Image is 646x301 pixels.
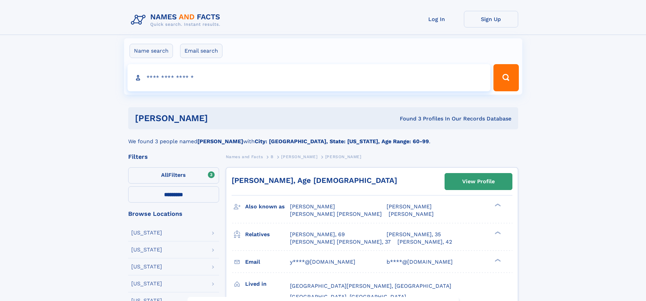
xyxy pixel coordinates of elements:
a: [PERSON_NAME], 69 [290,231,345,238]
label: Email search [180,44,222,58]
label: Filters [128,167,219,184]
a: View Profile [445,173,512,190]
span: [PERSON_NAME] [325,154,361,159]
span: [PERSON_NAME] [389,211,434,217]
a: B [271,152,274,161]
div: [US_STATE] [131,264,162,269]
div: [US_STATE] [131,247,162,252]
span: [PERSON_NAME] [PERSON_NAME] [290,211,382,217]
div: [US_STATE] [131,230,162,236]
div: Filters [128,154,219,160]
a: [PERSON_NAME] [281,152,317,161]
span: [PERSON_NAME] [281,154,317,159]
a: [PERSON_NAME], Age [DEMOGRAPHIC_DATA] [232,176,397,185]
span: [GEOGRAPHIC_DATA], [GEOGRAPHIC_DATA] [290,294,406,300]
b: City: [GEOGRAPHIC_DATA], State: [US_STATE], Age Range: 60-99 [255,138,429,145]
span: All [161,172,168,178]
a: Names and Facts [226,152,263,161]
button: Search Button [493,64,518,91]
span: [PERSON_NAME] [290,203,335,210]
div: [US_STATE] [131,281,162,286]
span: [PERSON_NAME] [387,203,432,210]
div: Found 3 Profiles In Our Records Database [304,115,511,123]
h1: [PERSON_NAME] [135,114,304,123]
input: search input [128,64,491,91]
img: Logo Names and Facts [128,11,226,29]
b: [PERSON_NAME] [197,138,243,145]
h3: Also known as [245,201,290,212]
a: Sign Up [464,11,518,27]
span: B [271,154,274,159]
a: Log In [410,11,464,27]
div: We found 3 people named with . [128,129,518,146]
a: [PERSON_NAME], 35 [387,231,441,238]
a: [PERSON_NAME] [PERSON_NAME], 37 [290,238,391,246]
a: [PERSON_NAME], 42 [397,238,452,246]
div: ❯ [493,230,501,235]
h3: Relatives [245,229,290,240]
div: Browse Locations [128,211,219,217]
div: View Profile [462,174,495,189]
label: Name search [130,44,173,58]
div: ❯ [493,258,501,262]
div: ❯ [493,203,501,207]
span: [GEOGRAPHIC_DATA][PERSON_NAME], [GEOGRAPHIC_DATA] [290,283,451,289]
h3: Email [245,256,290,268]
h3: Lived in [245,278,290,290]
